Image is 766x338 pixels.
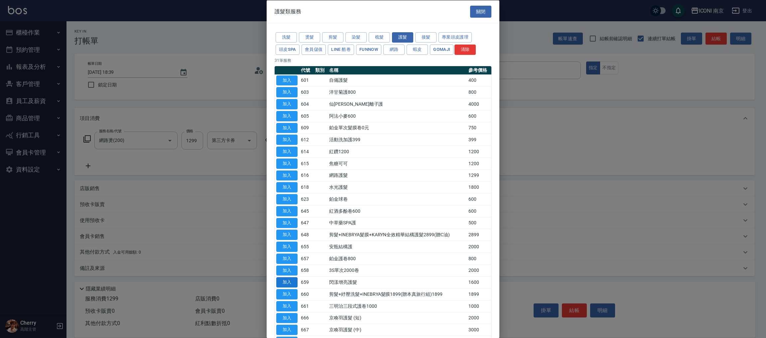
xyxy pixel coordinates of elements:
[467,276,491,288] td: 1600
[299,324,314,336] td: 667
[327,66,467,74] th: 名稱
[467,324,491,336] td: 3000
[454,44,476,55] button: 清除
[327,98,467,110] td: 仙[PERSON_NAME]離子護
[327,205,467,217] td: 紅酒多酚卷600
[467,193,491,205] td: 600
[327,134,467,146] td: 活動洗加護399
[345,32,367,43] button: 染髮
[299,134,314,146] td: 612
[276,253,298,264] button: 加入
[299,276,314,288] td: 659
[276,242,298,252] button: 加入
[276,75,298,85] button: 加入
[299,253,314,265] td: 657
[276,313,298,323] button: 加入
[276,265,298,276] button: 加入
[299,229,314,241] td: 648
[327,169,467,181] td: 網路護髮
[470,5,491,18] button: 關閉
[299,300,314,312] td: 661
[467,98,491,110] td: 4000
[392,32,413,43] button: 護髮
[327,324,467,336] td: 京喚羽護髮 (中)
[327,241,467,253] td: 安瓶結構護
[299,110,314,122] td: 605
[467,158,491,169] td: 1200
[276,135,298,145] button: 加入
[299,146,314,158] td: 614
[276,123,298,133] button: 加入
[299,158,314,169] td: 615
[299,181,314,193] td: 618
[327,300,467,312] td: 三明治三段式護卷1000
[276,87,298,97] button: 加入
[467,288,491,300] td: 1899
[327,74,467,86] td: 自備護髮
[328,44,354,55] button: LINE 酷卷
[276,170,298,180] button: 加入
[299,98,314,110] td: 604
[467,110,491,122] td: 600
[299,66,314,74] th: 代號
[276,301,298,311] button: 加入
[356,44,381,55] button: FUNNOW
[276,194,298,204] button: 加入
[276,32,297,43] button: 洗髮
[327,253,467,265] td: 鉑金護卷800
[327,146,467,158] td: 紅鑽1200
[327,86,467,98] td: 洋甘菊護800
[467,74,491,86] td: 400
[467,181,491,193] td: 1800
[467,134,491,146] td: 399
[299,217,314,229] td: 647
[467,300,491,312] td: 1000
[327,229,467,241] td: 剪髮+INEBRYA髮膜+KARYN全效精華結構護髮2899(贈C油)
[327,181,467,193] td: 水光護髮
[467,66,491,74] th: 參考價格
[276,277,298,287] button: 加入
[276,158,298,169] button: 加入
[467,86,491,98] td: 800
[276,325,298,335] button: 加入
[276,182,298,192] button: 加入
[467,205,491,217] td: 600
[327,312,467,324] td: 京喚羽護髮 (短)
[439,32,472,43] button: 專業頭皮護理
[369,32,390,43] button: 梳髮
[467,241,491,253] td: 2000
[299,288,314,300] td: 660
[276,44,300,55] button: 頭皮SPA
[467,146,491,158] td: 1200
[327,193,467,205] td: 鉑金球卷
[302,44,326,55] button: 會員儲值
[276,230,298,240] button: 加入
[327,110,467,122] td: 阿法小麥600
[276,218,298,228] button: 加入
[276,289,298,299] button: 加入
[467,229,491,241] td: 2899
[467,265,491,277] td: 2000
[467,253,491,265] td: 800
[327,265,467,277] td: 3S單次2000卷
[327,158,467,169] td: 焦糖可可
[276,99,298,109] button: 加入
[299,312,314,324] td: 666
[327,217,467,229] td: 中草藥SPA護
[299,205,314,217] td: 645
[299,241,314,253] td: 655
[276,147,298,157] button: 加入
[383,44,405,55] button: 網路
[327,288,467,300] td: 剪髮+紓壓洗髮+INEBRYA髮膜1899(贈本真旅行組)1899
[275,57,491,63] p: 31 筆服務
[322,32,343,43] button: 剪髮
[327,276,467,288] td: 閃漾增亮護髮
[276,111,298,121] button: 加入
[430,44,453,55] button: Gomaji
[299,86,314,98] td: 603
[299,32,320,43] button: 燙髮
[407,44,428,55] button: 蝦皮
[467,122,491,134] td: 750
[275,8,301,15] span: 護髮類服務
[314,66,328,74] th: 類別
